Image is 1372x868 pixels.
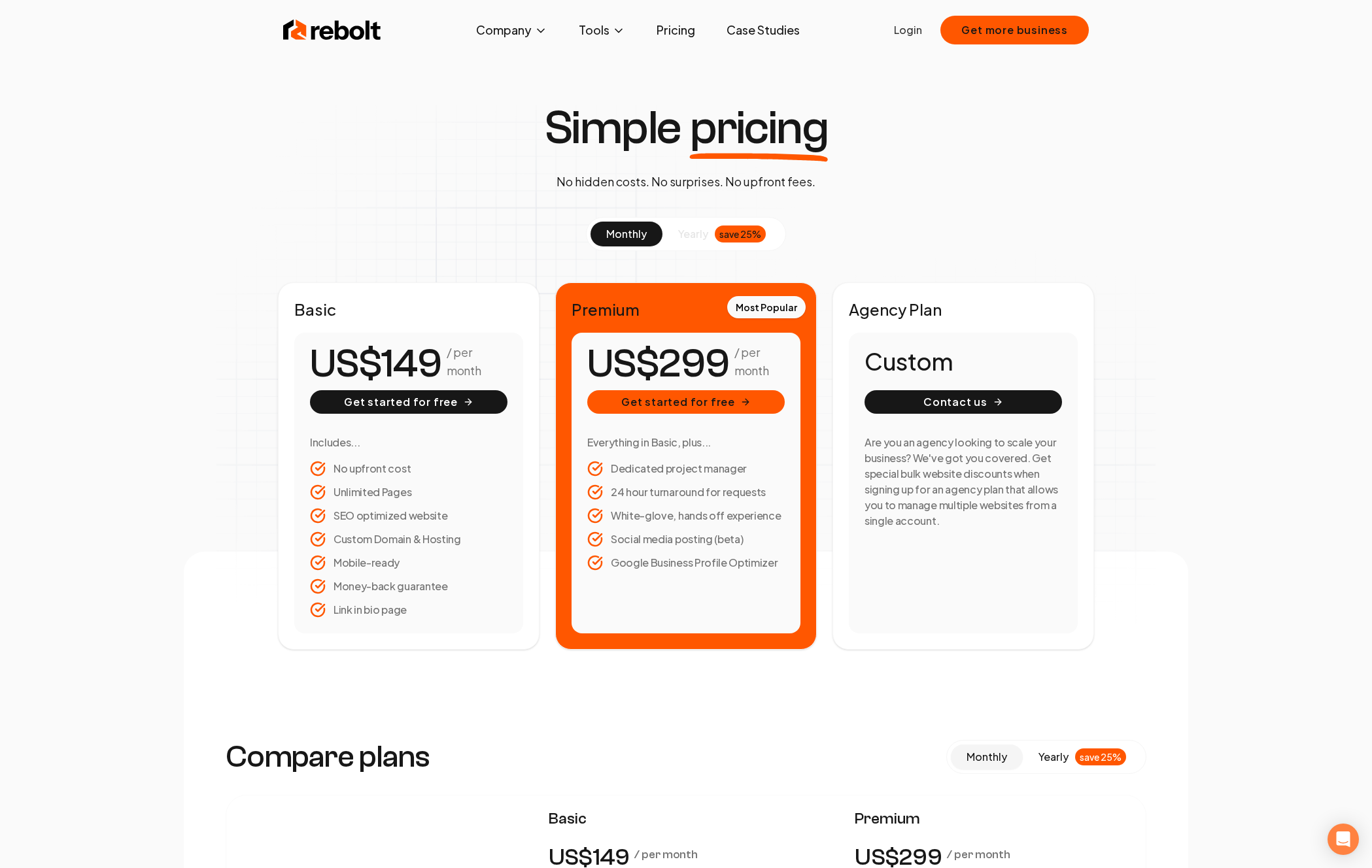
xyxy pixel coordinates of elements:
[549,809,824,829] span: Basic
[310,578,507,594] li: Money-back guarantee
[662,222,781,246] button: yearlysave 25%
[678,226,708,242] span: yearly
[967,750,1007,763] span: monthly
[865,390,1062,414] button: Contact us
[587,484,785,500] li: 24 hour turnaround for requests
[855,809,1130,829] span: Premium
[310,555,507,571] li: Mobile-ready
[715,225,766,242] div: save 25%
[226,741,430,773] h3: Compare plans
[587,555,785,571] li: Google Business Profile Optimizer
[606,227,647,241] span: monthly
[591,222,662,246] button: monthly
[1038,749,1069,765] span: yearly
[587,335,729,393] number-flow-react: US$299
[940,16,1089,44] button: Get more business
[1328,824,1359,855] div: Open Intercom Messenger
[947,846,1010,864] p: / per month
[310,484,507,500] li: Unlimited Pages
[865,348,1062,375] h1: Custom
[544,105,829,152] h1: Simple
[310,390,507,414] button: Get started for free
[587,461,785,476] li: Dedicated project manager
[572,299,800,320] h2: Premium
[716,17,810,43] a: Case Studies
[310,435,507,450] h3: Includes...
[587,435,785,450] h3: Everything in Basic, plus...
[568,17,636,43] button: Tools
[646,17,706,43] a: Pricing
[294,299,523,320] h2: Basic
[283,17,381,43] img: Rebolt Logo
[1023,744,1142,769] button: yearlysave 25%
[734,343,785,380] p: / per month
[849,299,1078,320] h2: Agency Plan
[951,744,1023,769] button: monthly
[1075,748,1126,765] div: save 25%
[587,508,785,524] li: White-glove, hands off experience
[310,531,507,547] li: Custom Domain & Hosting
[466,17,558,43] button: Company
[310,461,507,476] li: No upfront cost
[727,296,806,318] div: Most Popular
[587,531,785,547] li: Social media posting (beta)
[310,602,507,618] li: Link in bio page
[894,22,922,38] a: Login
[587,390,785,414] button: Get started for free
[310,335,441,393] number-flow-react: US$149
[634,846,698,864] p: / per month
[690,105,829,152] span: pricing
[865,435,1062,529] h3: Are you an agency looking to scale your business? We've got you covered. Get special bulk website...
[447,343,507,380] p: / per month
[310,508,507,524] li: SEO optimized website
[557,173,815,191] p: No hidden costs. No surprises. No upfront fees.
